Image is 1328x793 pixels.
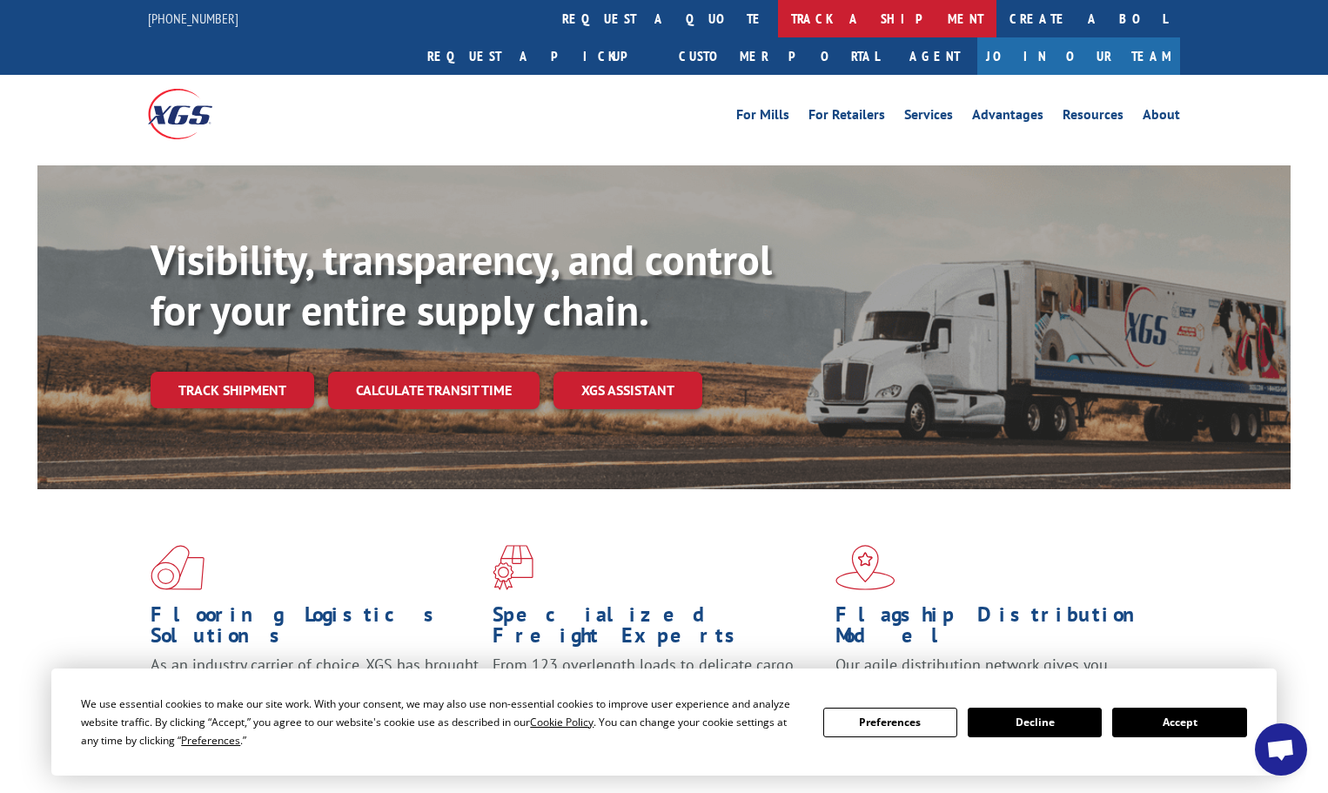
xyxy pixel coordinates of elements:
p: From 123 overlength loads to delicate cargo, our experienced staff knows the best way to move you... [493,655,822,732]
span: Cookie Policy [530,715,594,729]
a: Advantages [972,108,1043,127]
a: Services [904,108,953,127]
a: About [1143,108,1180,127]
b: Visibility, transparency, and control for your entire supply chain. [151,232,772,337]
a: [PHONE_NUMBER] [148,10,238,27]
button: Accept [1112,708,1246,737]
img: xgs-icon-total-supply-chain-intelligence-red [151,545,205,590]
a: XGS ASSISTANT [553,372,702,409]
a: Resources [1063,108,1123,127]
div: Open chat [1255,723,1307,776]
img: xgs-icon-focused-on-flooring-red [493,545,533,590]
div: We use essential cookies to make our site work. With your consent, we may also use non-essential ... [81,695,801,749]
span: As an industry carrier of choice, XGS has brought innovation and dedication to flooring logistics... [151,655,479,716]
a: For Retailers [808,108,885,127]
a: Calculate transit time [328,372,540,409]
span: Our agile distribution network gives you nationwide inventory management on demand. [835,655,1156,696]
h1: Flagship Distribution Model [835,604,1164,655]
button: Decline [968,708,1102,737]
img: xgs-icon-flagship-distribution-model-red [835,545,895,590]
a: Request a pickup [414,37,666,75]
span: Preferences [181,733,240,748]
a: Agent [892,37,977,75]
div: Cookie Consent Prompt [51,669,1277,776]
button: Preferences [823,708,957,737]
a: Customer Portal [666,37,892,75]
h1: Specialized Freight Experts [493,604,822,655]
a: Track shipment [151,372,314,408]
a: For Mills [736,108,789,127]
a: Join Our Team [977,37,1180,75]
h1: Flooring Logistics Solutions [151,604,480,655]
